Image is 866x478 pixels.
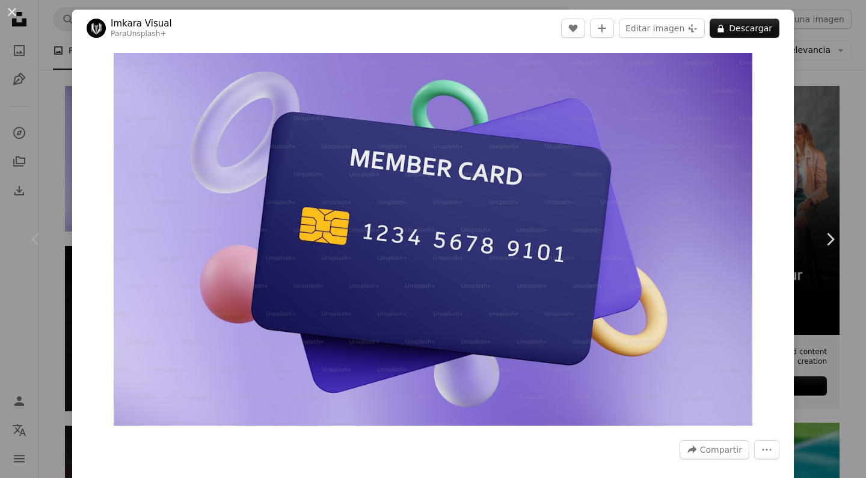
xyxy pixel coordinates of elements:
button: Añade a la colección [590,19,614,38]
button: Compartir esta imagen [680,440,749,459]
img: Una mano sosteniendo una tarjeta de crédito morada y amarilla [114,53,753,426]
a: Siguiente [794,182,866,297]
button: Descargar [710,19,779,38]
button: Más acciones [754,440,779,459]
button: Ampliar en esta imagen [114,53,753,426]
a: Unsplash+ [127,29,167,38]
button: Editar imagen [619,19,705,38]
img: Ve al perfil de Imkara Visual [87,19,106,38]
div: Para [111,29,172,39]
button: Me gusta [561,19,585,38]
a: Imkara Visual [111,17,172,29]
span: Compartir [700,441,742,459]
